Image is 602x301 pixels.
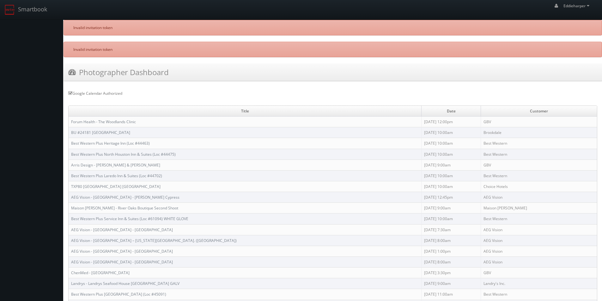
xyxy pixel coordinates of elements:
[422,117,481,127] td: [DATE] 12:00pm
[422,289,481,300] td: [DATE] 11:00am
[71,216,188,221] a: Best Western Plus Service Inn & Suites (Loc #61094) WHITE GLOVE
[422,106,481,117] td: Date
[481,203,597,214] td: Maison [PERSON_NAME]
[73,25,592,30] p: Invalid invitation token
[481,170,597,181] td: Best Western
[422,160,481,170] td: [DATE] 9:00am
[422,224,481,235] td: [DATE] 7:30am
[71,270,130,275] a: ChenMed - [GEOGRAPHIC_DATA]
[481,214,597,224] td: Best Western
[563,3,591,9] span: Eddieharper
[481,246,597,256] td: AEG Vision
[481,192,597,203] td: AEG Vision
[422,127,481,138] td: [DATE] 10:00am
[481,289,597,300] td: Best Western
[422,278,481,289] td: [DATE] 9:00am
[68,67,169,78] h3: Photographer Dashboard
[481,160,597,170] td: GBV
[71,205,178,211] a: Maison [PERSON_NAME] - River Oaks Boutique Second Shoot
[422,181,481,192] td: [DATE] 10:00am
[481,106,597,117] td: Customer
[71,281,179,286] a: Landrys - Landrys Seafood House [GEOGRAPHIC_DATA] GALV
[71,173,162,178] a: Best Western Plus Laredo Inn & Suites (Loc #44702)
[422,149,481,160] td: [DATE] 10:00am
[481,138,597,149] td: Best Western
[71,162,160,168] a: Arris Design - [PERSON_NAME] & [PERSON_NAME]
[73,47,592,52] p: Invalid invitation token
[481,149,597,160] td: Best Western
[71,249,173,254] a: AEG Vision - [GEOGRAPHIC_DATA] - [GEOGRAPHIC_DATA]
[71,292,166,297] a: Best Western Plus [GEOGRAPHIC_DATA] (Loc #45091)
[69,106,422,117] td: Title
[481,117,597,127] td: GBV
[481,235,597,246] td: AEG Vision
[71,119,136,124] a: Forum Health - The Woodlands Clinic
[71,152,176,157] a: Best Western Plus North Houston Inn & Suites (Loc #44475)
[481,278,597,289] td: Landry's Inc.
[422,268,481,278] td: [DATE] 3:30pm
[71,130,130,135] a: BU #24181 [GEOGRAPHIC_DATA]
[71,227,173,232] a: AEG Vision - [GEOGRAPHIC_DATA] - [GEOGRAPHIC_DATA]
[422,192,481,203] td: [DATE] 12:45pm
[71,259,173,265] a: AEG Vision - [GEOGRAPHIC_DATA] - [GEOGRAPHIC_DATA]
[422,256,481,267] td: [DATE] 8:00am
[422,203,481,214] td: [DATE] 9:00am
[481,127,597,138] td: Brookdale
[481,224,597,235] td: AEG Vision
[422,170,481,181] td: [DATE] 10:00am
[481,268,597,278] td: GBV
[422,138,481,149] td: [DATE] 10:00am
[71,141,150,146] a: Best Western Plus Heritage Inn (Loc #44463)
[68,91,597,96] div: Google Calendar Authorized
[71,195,179,200] a: AEG Vision - [GEOGRAPHIC_DATA] - [PERSON_NAME] Cypress
[71,184,161,189] a: TXP80 [GEOGRAPHIC_DATA] [GEOGRAPHIC_DATA]
[422,246,481,256] td: [DATE] 1:00pm
[422,214,481,224] td: [DATE] 10:00am
[481,181,597,192] td: Choice Hotels
[481,256,597,267] td: AEG Vision
[71,238,237,243] a: AEG Vision - [GEOGRAPHIC_DATA] – [US_STATE][GEOGRAPHIC_DATA]. ([GEOGRAPHIC_DATA])
[5,5,15,15] img: smartbook-logo.png
[422,235,481,246] td: [DATE] 8:00am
